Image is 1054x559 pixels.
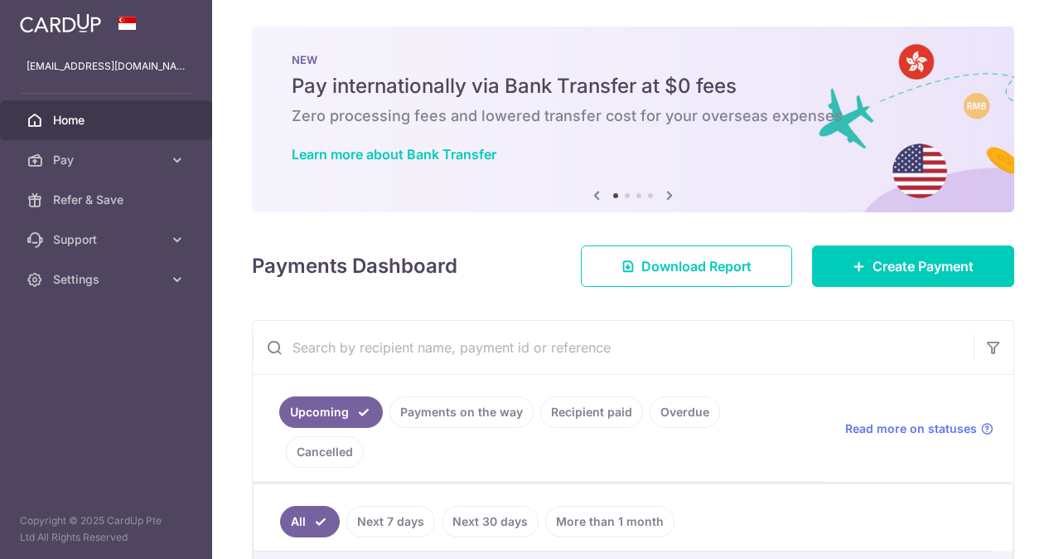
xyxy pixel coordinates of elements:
input: Search by recipient name, payment id or reference [253,321,974,374]
img: Bank transfer banner [252,27,1014,212]
span: Pay [53,152,162,168]
span: Home [53,112,162,129]
span: Support [53,231,162,248]
a: Next 30 days [442,506,539,537]
span: Create Payment [873,256,974,276]
h5: Pay internationally via Bank Transfer at $0 fees [292,73,974,100]
img: CardUp [20,13,101,33]
a: Overdue [650,396,720,428]
a: Upcoming [279,396,383,428]
a: Download Report [581,245,792,287]
p: NEW [292,53,974,66]
span: Download Report [641,256,752,276]
a: Learn more about Bank Transfer [292,146,496,163]
h4: Payments Dashboard [252,251,457,281]
span: Settings [53,271,162,288]
h6: Zero processing fees and lowered transfer cost for your overseas expenses [292,106,974,126]
a: Next 7 days [346,506,435,537]
a: More than 1 month [545,506,674,537]
a: Create Payment [812,245,1014,287]
span: Refer & Save [53,192,162,208]
a: Read more on statuses [845,420,994,437]
a: Recipient paid [540,396,643,428]
a: All [280,506,340,537]
a: Cancelled [286,436,364,468]
p: [EMAIL_ADDRESS][DOMAIN_NAME] [27,58,186,75]
span: Read more on statuses [845,420,977,437]
a: Payments on the way [389,396,534,428]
